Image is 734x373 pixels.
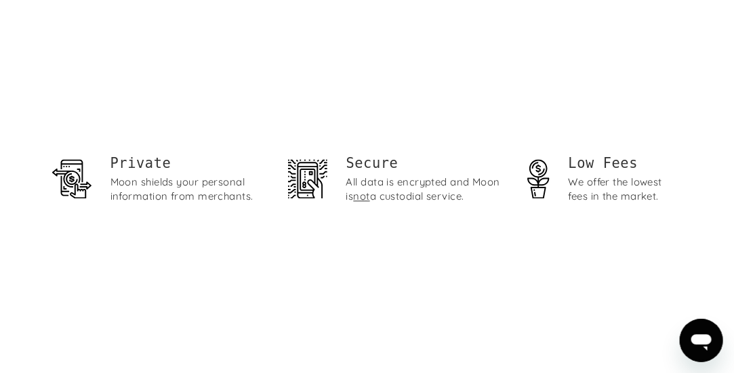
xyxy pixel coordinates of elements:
[680,319,723,362] iframe: Button to launch messaging window
[110,154,268,173] h1: Private
[52,160,91,199] img: Privacy
[519,160,558,199] img: Money stewardship
[346,154,504,173] h2: Secure
[110,176,268,204] div: Moon shields your personal information from merchants.
[569,176,682,204] div: We offer the lowest fees in the market.
[569,154,682,173] h1: Low Fees
[288,160,327,199] img: Security
[354,190,370,203] span: not
[346,176,504,204] div: All data is encrypted and Moon is a custodial service.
